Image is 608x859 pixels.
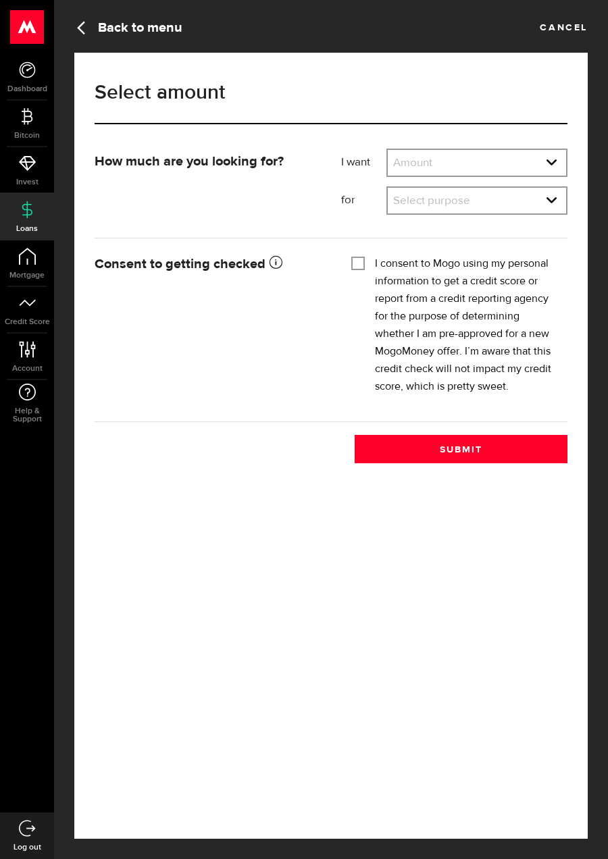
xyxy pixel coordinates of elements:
[11,5,51,46] button: Open LiveChat chat widget
[341,155,386,171] label: I want
[540,18,588,32] a: Cancel
[74,18,182,36] a: Back to menu
[95,82,567,103] h1: Select amount
[351,255,365,269] input: I consent to Mogo using my personal information to get a credit score or report from a credit rep...
[341,192,386,209] label: for
[355,435,567,463] button: Submit
[375,255,557,396] label: I consent to Mogo using my personal information to get a credit score or report from a credit rep...
[95,155,284,168] strong: How much are you looking for?
[95,257,282,271] strong: Consent to getting checked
